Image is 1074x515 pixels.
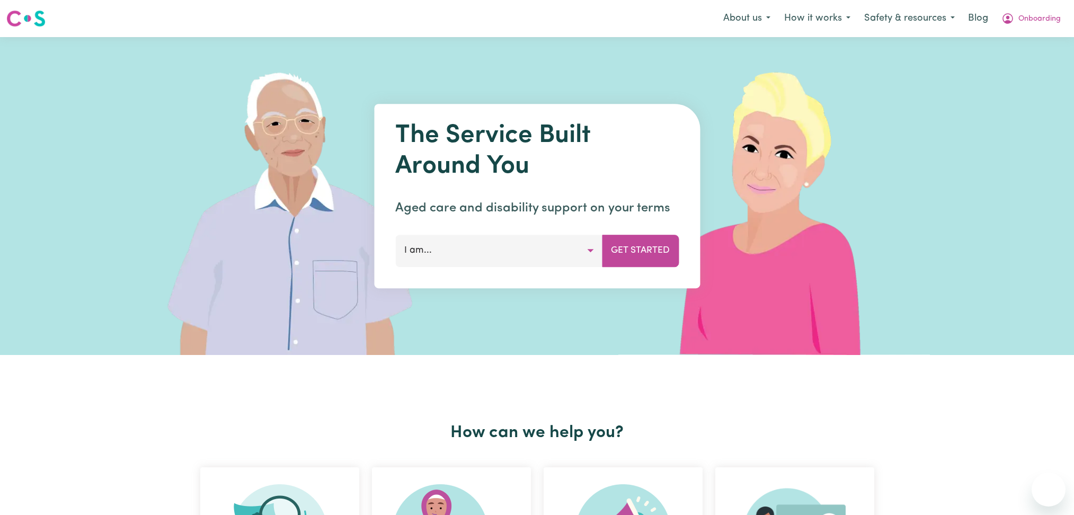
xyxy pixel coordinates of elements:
a: Careseekers logo [6,6,46,31]
span: Onboarding [1018,13,1061,25]
button: My Account [995,7,1068,30]
button: Safety & resources [857,7,962,30]
button: Get Started [602,235,679,267]
iframe: Button to launch messaging window [1032,473,1066,507]
button: About us [716,7,777,30]
button: How it works [777,7,857,30]
p: Aged care and disability support on your terms [395,199,679,218]
img: Careseekers logo [6,9,46,28]
h1: The Service Built Around You [395,121,679,182]
a: Blog [962,7,995,30]
h2: How can we help you? [194,423,881,443]
button: I am... [395,235,602,267]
